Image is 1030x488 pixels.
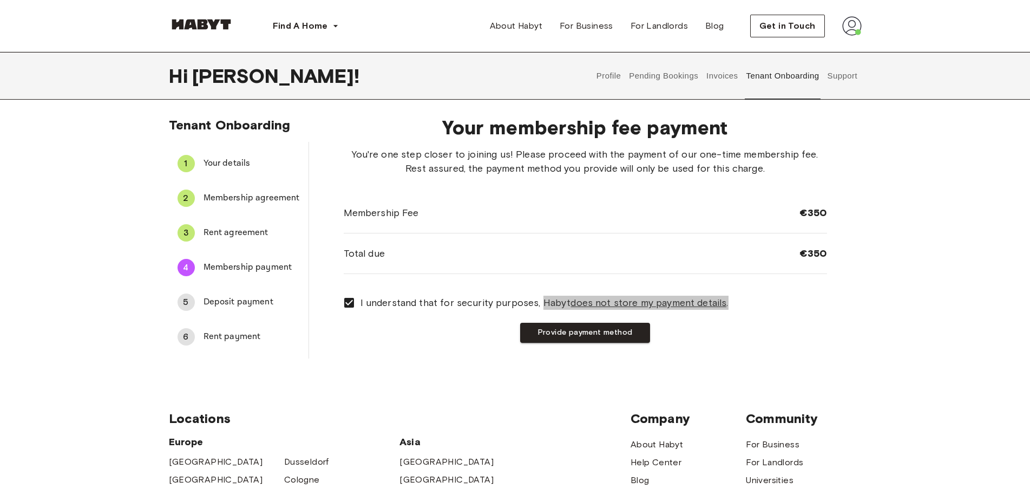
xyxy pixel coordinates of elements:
span: Blog [705,19,724,32]
button: Find A Home [264,15,347,37]
a: For Business [746,438,799,451]
a: For Landlords [746,456,803,469]
a: [GEOGRAPHIC_DATA] [399,473,494,486]
div: 4Membership payment [169,255,309,281]
u: does not store my payment details [570,297,726,309]
a: Cologne [284,473,320,486]
button: Invoices [705,52,739,100]
div: 1Your details [169,151,309,177]
span: Membership Fee [344,206,419,220]
span: Europe [169,435,400,448]
a: Universities [746,474,793,487]
div: 5Deposit payment [169,289,309,315]
span: I understand that for security purposes, Habyt . [360,296,729,310]
button: Provide payment method [520,323,650,343]
span: For Landlords [631,19,688,32]
a: Blog [631,474,650,487]
a: About Habyt [631,438,683,451]
span: Your details [204,157,300,170]
span: Membership agreement [204,192,300,205]
span: You're one step closer to joining us! Please proceed with the payment of our one-time membership ... [344,147,827,175]
span: Tenant Onboarding [169,117,291,133]
div: 6Rent payment [169,324,309,350]
span: Hi [169,64,192,87]
span: Deposit payment [204,296,300,309]
div: 6 [178,328,195,346]
span: Locations [169,411,631,427]
div: 5 [178,294,195,311]
span: Your membership fee payment [344,116,827,139]
div: user profile tabs [592,52,861,100]
button: Support [826,52,859,100]
a: Dusseldorf [284,456,329,469]
span: €350 [799,206,827,219]
span: Company [631,411,746,427]
a: [GEOGRAPHIC_DATA] [399,456,494,469]
a: For Landlords [622,15,697,37]
a: Blog [697,15,733,37]
button: Pending Bookings [628,52,700,100]
div: 1 [178,155,195,172]
button: Profile [595,52,622,100]
span: Rent agreement [204,226,300,239]
button: Tenant Onboarding [745,52,821,100]
span: Membership payment [204,261,300,274]
div: 3Rent agreement [169,220,309,246]
span: Total due [344,246,385,261]
div: 4 [178,259,195,276]
a: For Business [551,15,622,37]
span: [PERSON_NAME] ! [192,64,359,87]
img: Habyt [169,19,234,30]
a: [GEOGRAPHIC_DATA] [169,456,263,469]
button: Get in Touch [750,15,825,37]
div: 2 [178,190,195,207]
span: About Habyt [490,19,542,32]
span: €350 [799,247,827,260]
span: Get in Touch [759,19,816,32]
a: [GEOGRAPHIC_DATA] [169,473,263,486]
div: 2Membership agreement [169,185,309,211]
span: For Business [560,19,613,32]
div: 3 [178,224,195,242]
img: avatar [842,16,862,36]
span: Rent payment [204,330,300,343]
span: Find A Home [273,19,328,32]
span: Asia [399,435,515,448]
a: Help Center [631,456,681,469]
span: Community [746,411,861,427]
a: About Habyt [481,15,551,37]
